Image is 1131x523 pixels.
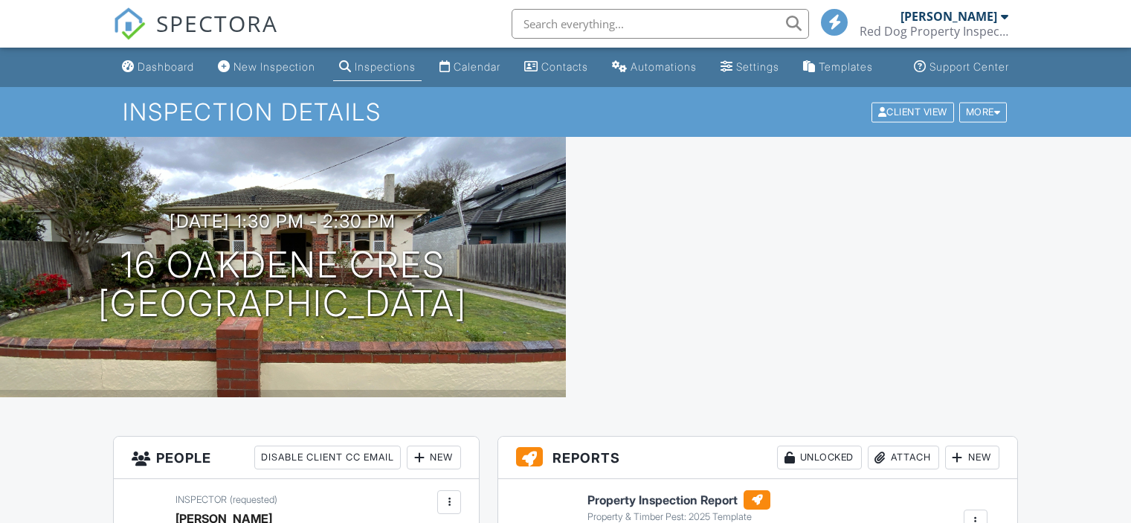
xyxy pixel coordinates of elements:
[138,60,194,73] div: Dashboard
[434,54,506,81] a: Calendar
[868,446,939,469] div: Attach
[512,9,809,39] input: Search everything...
[333,54,422,81] a: Inspections
[113,20,278,51] a: SPECTORA
[230,494,277,505] span: (requested)
[123,99,1008,125] h1: Inspection Details
[175,494,227,505] span: Inspector
[114,437,479,479] h3: People
[498,437,1017,479] h3: Reports
[870,106,958,117] a: Client View
[233,60,315,73] div: New Inspection
[98,246,467,324] h1: 16 Oakdene Cres [GEOGRAPHIC_DATA]
[900,9,997,24] div: [PERSON_NAME]
[715,54,785,81] a: Settings
[908,54,1015,81] a: Support Center
[736,60,779,73] div: Settings
[170,211,396,231] h3: [DATE] 1:30 pm - 2:30 pm
[777,446,862,469] div: Unlocked
[631,60,697,73] div: Automations
[819,60,873,73] div: Templates
[945,446,999,469] div: New
[860,24,1008,39] div: Red Dog Property Inspections
[116,54,200,81] a: Dashboard
[113,7,146,40] img: The Best Home Inspection Software - Spectora
[541,60,588,73] div: Contacts
[212,54,321,81] a: New Inspection
[587,490,770,510] h6: Property Inspection Report
[929,60,1009,73] div: Support Center
[454,60,500,73] div: Calendar
[518,54,594,81] a: Contacts
[871,102,954,122] div: Client View
[355,60,416,73] div: Inspections
[407,446,461,469] div: New
[156,7,278,39] span: SPECTORA
[797,54,879,81] a: Templates
[587,511,770,523] div: Property & Timber Pest: 2025 Template
[606,54,703,81] a: Automations (Basic)
[254,446,401,469] div: Disable Client CC Email
[959,102,1008,122] div: More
